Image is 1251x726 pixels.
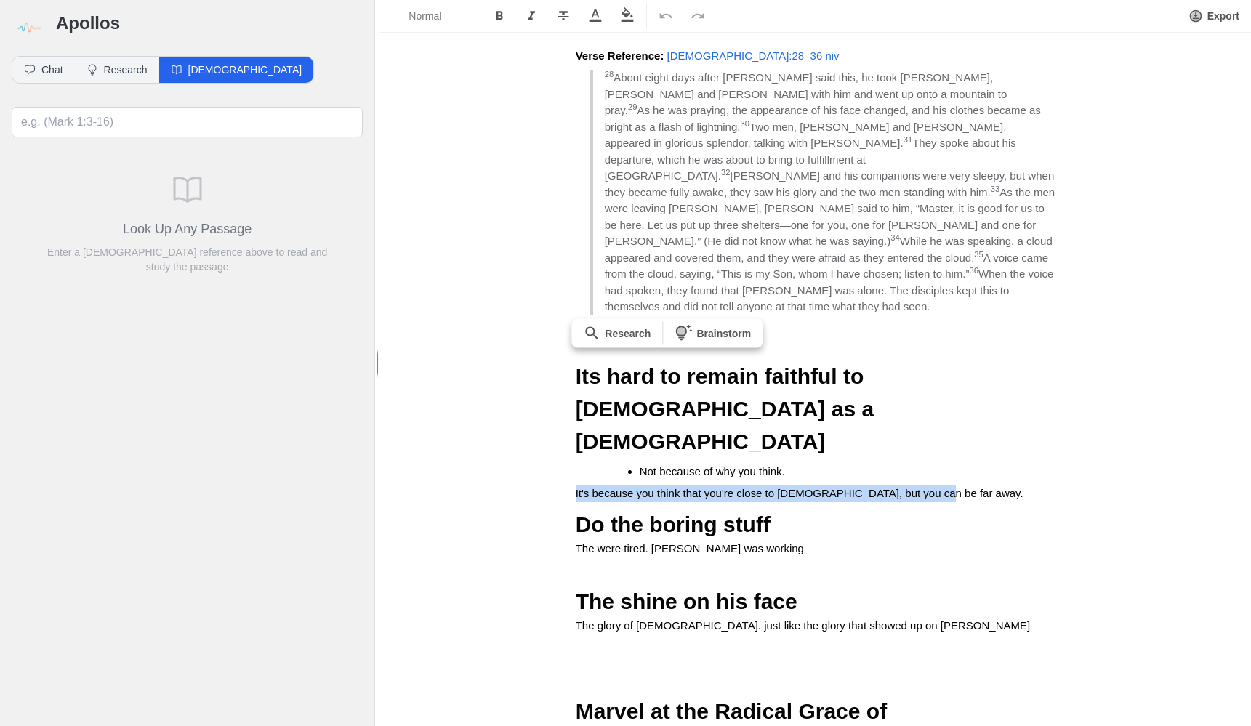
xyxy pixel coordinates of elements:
button: Format Strikethrough [547,3,579,29]
span: 35 [974,250,983,259]
span: The shine on his face [576,589,797,613]
span: 34 [890,233,900,242]
button: Export [1180,3,1248,29]
span: While he was speaking, a cloud appeared and covered them, and they were afraid as they entered th... [605,235,1055,264]
span: Normal [409,9,459,23]
span: 28 [605,70,614,78]
span: They spoke about his departure, which he was about to bring to fulfillment at [GEOGRAPHIC_DATA]. [605,137,1019,182]
button: Brainstorm [667,322,760,345]
span: Two men, [PERSON_NAME] and [PERSON_NAME], appeared in glorious splendor, talking with [PERSON_NAME]. [605,121,1010,150]
h3: Apollos [56,12,363,35]
button: Research [75,57,159,83]
span: It's because you think that you're close to [DEMOGRAPHIC_DATA], but you can be far away. [576,487,1023,499]
button: Formatting Options [382,3,477,29]
span: The were tired. [PERSON_NAME] was working [576,542,804,554]
span: 33 [991,185,1000,193]
span: When the voice had spoken, they found that [PERSON_NAME] was alone. The disciples kept this to th... [605,267,1057,312]
span: About eight days after [PERSON_NAME] said this, he took [PERSON_NAME], [PERSON_NAME] and [PERSON_... [605,71,1010,116]
span: Its hard to remain faithful to [DEMOGRAPHIC_DATA] as a [DEMOGRAPHIC_DATA] [576,364,880,453]
span: 32 [721,168,731,177]
span: Not because of why you think. [640,465,785,477]
span: 31 [904,135,913,144]
span: Do the boring stuff [576,512,771,536]
span: 29 [628,102,637,111]
span: The glory of [DEMOGRAPHIC_DATA]. just like the glory that showed up on [PERSON_NAME] [576,619,1031,632]
button: Format Bold [483,3,515,29]
button: Format Italics [515,3,547,29]
input: e.g. (Mark 1:3-16) [12,107,363,137]
img: logo [12,12,44,44]
span: 30 [740,119,749,128]
span: [PERSON_NAME] and his companions were very sleepy, but when they became fully awake, they saw his... [605,169,1058,198]
button: Chat [12,57,75,83]
h3: Look Up Any Passage [123,219,252,239]
span: As he was praying, the appearance of his face changed, and his clothes became as bright as a flas... [605,104,1044,133]
button: [DEMOGRAPHIC_DATA] [159,57,314,83]
p: Enter a [DEMOGRAPHIC_DATA] reference above to read and study the passage [47,245,328,274]
a: [DEMOGRAPHIC_DATA]:28–36 niv [667,49,840,62]
span: 36 [970,266,979,275]
strong: Verse Reference: [576,49,664,62]
button: Research [575,322,660,345]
